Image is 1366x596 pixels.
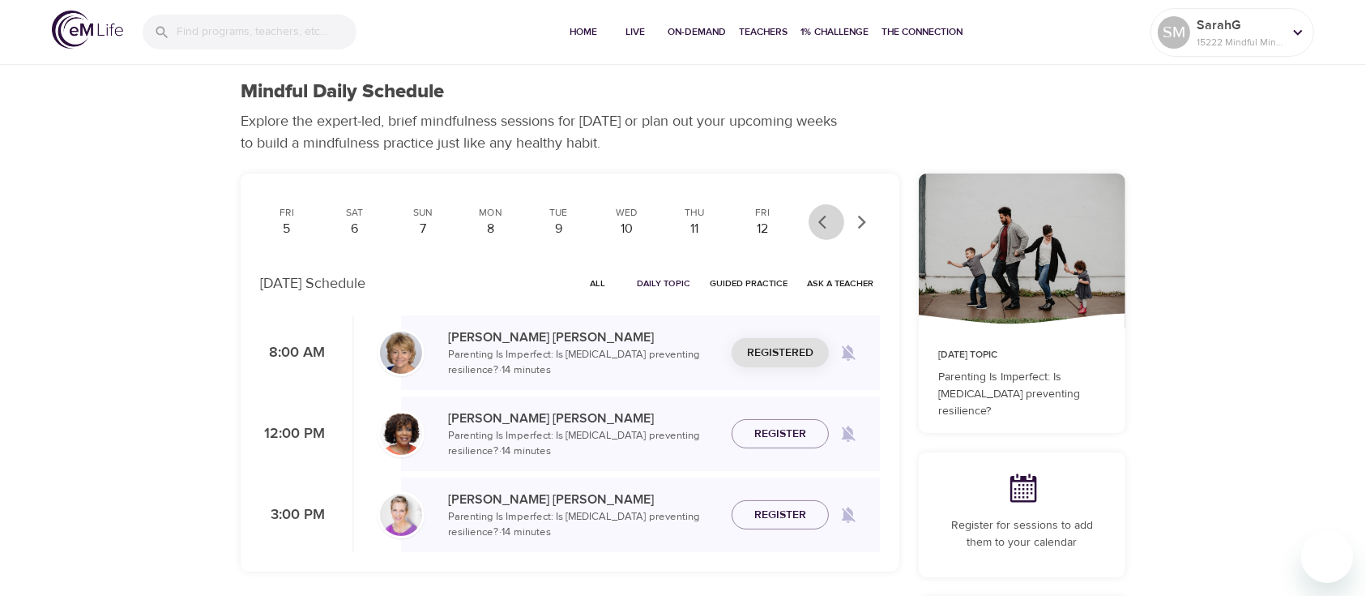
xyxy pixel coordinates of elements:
[448,328,719,347] p: [PERSON_NAME] [PERSON_NAME]
[616,24,655,41] span: Live
[674,206,715,220] div: Thu
[754,505,806,525] span: Register
[800,271,880,296] button: Ask a Teacher
[241,80,444,104] h1: Mindful Daily Schedule
[578,276,617,291] span: All
[471,206,511,220] div: Mon
[742,220,783,238] div: 12
[564,24,603,41] span: Home
[448,490,719,509] p: [PERSON_NAME] [PERSON_NAME]
[829,495,868,534] span: Remind me when a class goes live every Friday at 3:00 PM
[1301,531,1353,583] iframe: Button to launch messaging window
[630,271,697,296] button: Daily Topic
[668,24,726,41] span: On-Demand
[260,504,325,526] p: 3:00 PM
[732,419,829,449] button: Register
[754,424,806,444] span: Register
[380,413,422,455] img: Janet_Jackson-min.jpg
[52,11,123,49] img: logo
[710,276,788,291] span: Guided Practice
[267,206,307,220] div: Fri
[539,220,579,238] div: 9
[260,423,325,445] p: 12:00 PM
[380,332,422,374] img: Lisa_Wickham-min.jpg
[448,509,719,541] p: Parenting Is Imperfect: Is [MEDICAL_DATA] preventing resilience? · 14 minutes
[606,220,647,238] div: 10
[335,220,375,238] div: 6
[637,276,690,291] span: Daily Topic
[241,110,848,154] p: Explore the expert-led, brief mindfulness sessions for [DATE] or plan out your upcoming weeks to ...
[881,24,963,41] span: The Connection
[335,206,375,220] div: Sat
[403,206,443,220] div: Sun
[448,347,719,379] p: Parenting Is Imperfect: Is [MEDICAL_DATA] preventing resilience? · 14 minutes
[539,206,579,220] div: Tue
[938,348,1106,362] p: [DATE] Topic
[703,271,794,296] button: Guided Practice
[938,517,1106,551] p: Register for sessions to add them to your calendar
[1158,16,1190,49] div: SM
[674,220,715,238] div: 11
[829,414,868,453] span: Remind me when a class goes live every Friday at 12:00 PM
[1197,35,1283,49] p: 15222 Mindful Minutes
[471,220,511,238] div: 8
[380,494,422,536] img: kellyb.jpg
[1197,15,1283,35] p: SarahG
[260,272,365,294] p: [DATE] Schedule
[606,206,647,220] div: Wed
[260,342,325,364] p: 8:00 AM
[448,428,719,460] p: Parenting Is Imperfect: Is [MEDICAL_DATA] preventing resilience? · 14 minutes
[739,24,788,41] span: Teachers
[732,338,829,368] button: Registered
[938,369,1106,420] p: Parenting Is Imperfect: Is [MEDICAL_DATA] preventing resilience?
[448,409,719,428] p: [PERSON_NAME] [PERSON_NAME]
[800,24,869,41] span: 1% Challenge
[807,276,873,291] span: Ask a Teacher
[403,220,443,238] div: 7
[732,500,829,530] button: Register
[267,220,307,238] div: 5
[572,271,624,296] button: All
[747,343,813,363] span: Registered
[742,206,783,220] div: Fri
[177,15,356,49] input: Find programs, teachers, etc...
[829,333,868,372] span: Remind me when a class goes live every Friday at 8:00 AM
